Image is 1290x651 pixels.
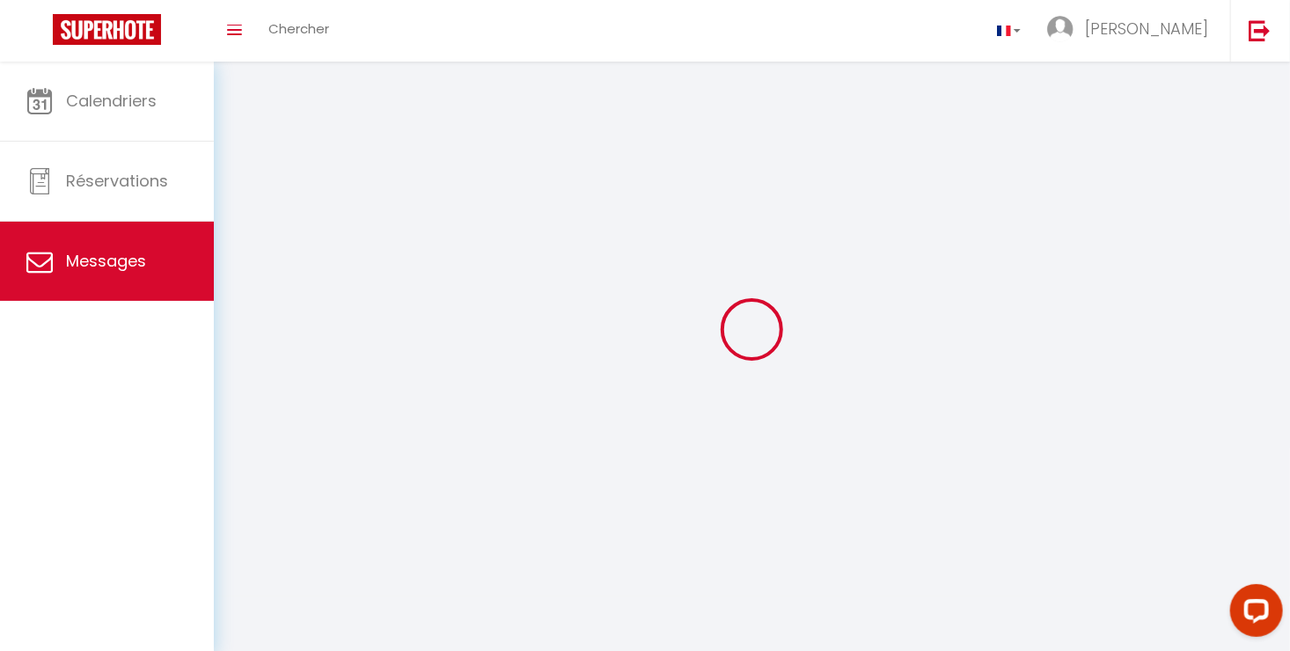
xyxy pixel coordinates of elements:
span: Réservations [66,170,168,192]
img: ... [1047,16,1074,42]
span: Calendriers [66,90,157,112]
span: Chercher [268,19,329,38]
img: logout [1249,19,1271,41]
img: Super Booking [53,14,161,45]
span: [PERSON_NAME] [1085,18,1208,40]
span: Messages [66,250,146,272]
iframe: LiveChat chat widget [1216,577,1290,651]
